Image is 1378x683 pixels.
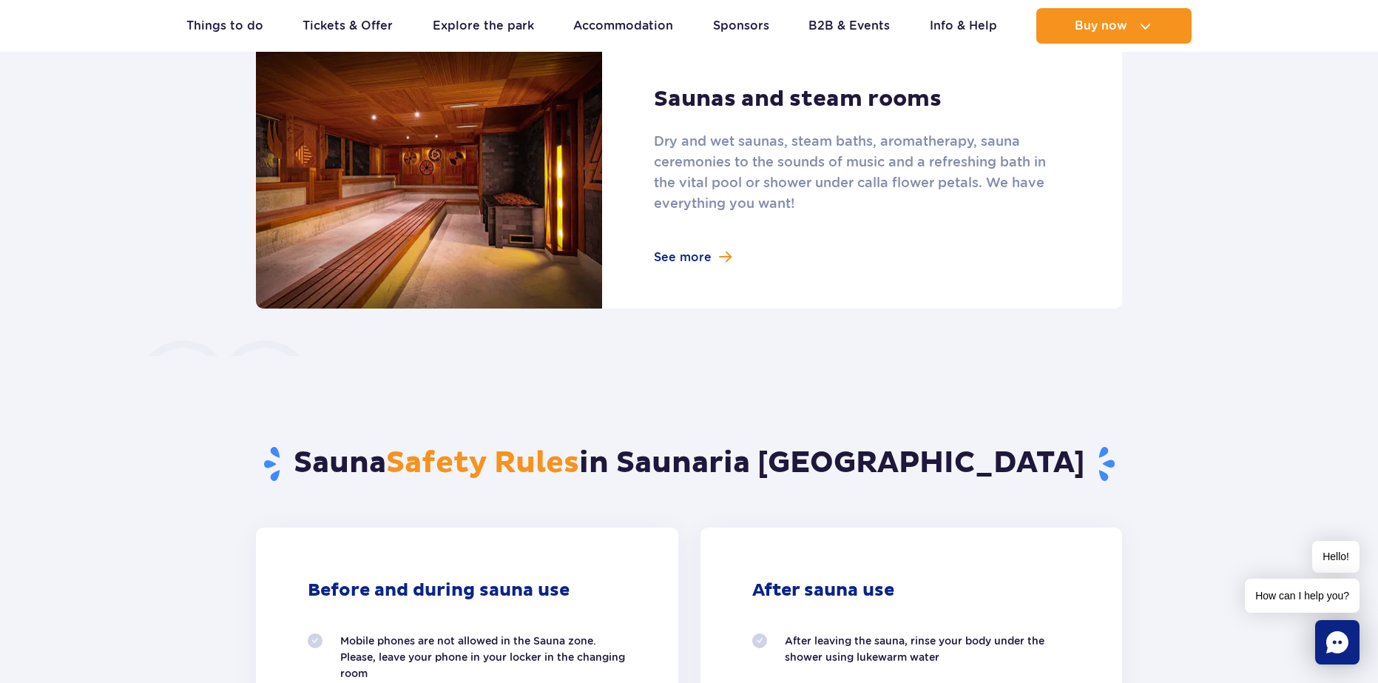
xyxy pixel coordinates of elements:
[386,445,579,482] span: Safety Rules
[340,633,626,682] p: Mobile phones are not allowed in the Sauna zone. Please, leave your phone in your locker in the c...
[752,579,1071,602] h3: After sauna use
[930,8,997,44] a: Info & Help
[808,8,890,44] a: B2B & Events
[308,579,626,602] h3: Before and during sauna use
[303,8,393,44] a: Tickets & Offer
[433,8,534,44] a: Explore the park
[713,8,769,44] a: Sponsors
[256,445,1122,483] h2: Sauna in Saunaria [GEOGRAPHIC_DATA]
[1075,19,1127,33] span: Buy now
[1245,579,1360,613] span: How can I help you?
[785,633,1071,665] p: After leaving the sauna, rinse your body under the shower using lukewarm water
[573,8,673,44] a: Accommodation
[186,8,263,44] a: Things to do
[1036,8,1192,44] button: Buy now
[1315,620,1360,665] div: Chat
[1312,541,1360,573] span: Hello!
